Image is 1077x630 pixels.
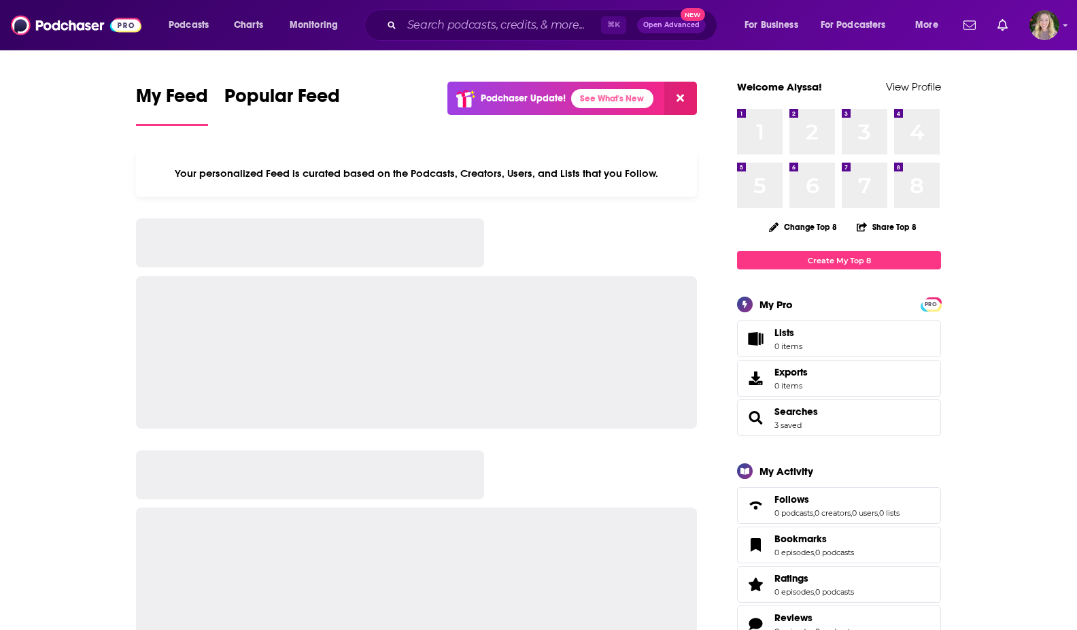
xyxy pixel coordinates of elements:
span: ⌘ K [601,16,626,34]
a: 0 episodes [774,548,814,557]
span: 0 items [774,381,808,391]
input: Search podcasts, credits, & more... [402,14,601,36]
a: Popular Feed [224,84,340,126]
div: Search podcasts, credits, & more... [377,10,730,41]
button: open menu [159,14,226,36]
button: open menu [906,14,955,36]
a: Show notifications dropdown [992,14,1013,37]
span: Bookmarks [737,527,941,563]
button: Show profile menu [1029,10,1059,40]
span: 0 items [774,342,802,351]
a: Charts [225,14,271,36]
a: Show notifications dropdown [958,14,981,37]
span: , [813,508,815,518]
span: Lists [774,327,794,339]
img: Podchaser - Follow, Share and Rate Podcasts [11,12,141,38]
a: Searches [774,405,818,418]
span: , [851,508,852,518]
span: Logged in as lauren19365 [1029,10,1059,40]
p: Podchaser Update! [481,93,566,104]
a: Reviews [774,612,854,624]
a: Searches [742,408,769,427]
a: 0 creators [815,508,851,518]
a: Lists [737,320,941,357]
a: 0 podcasts [815,548,854,557]
span: Reviews [774,612,813,624]
button: Change Top 8 [761,218,845,235]
a: Ratings [774,572,854,584]
button: Open AdvancedNew [637,17,706,33]
span: Lists [774,327,802,339]
div: Your personalized Feed is curated based on the Podcasts, Creators, Users, and Lists that you Follow. [136,150,697,197]
a: Welcome Alyssa! [737,80,822,93]
div: My Pro [759,298,793,311]
a: Bookmarks [774,533,854,545]
a: Exports [737,360,941,397]
a: Create My Top 8 [737,251,941,269]
span: Bookmarks [774,533,827,545]
span: My Feed [136,84,208,116]
a: 0 users [852,508,878,518]
a: View Profile [886,80,941,93]
a: Follows [774,493,900,505]
a: Bookmarks [742,535,769,554]
span: Popular Feed [224,84,340,116]
a: Ratings [742,575,769,594]
span: , [814,548,815,557]
span: Follows [737,487,941,524]
span: Exports [774,366,808,378]
span: For Business [745,16,798,35]
a: PRO [923,299,939,309]
a: 0 podcasts [815,587,854,597]
span: Open Advanced [643,22,700,29]
span: Charts [234,16,263,35]
span: Follows [774,493,809,505]
button: open menu [280,14,356,36]
a: 0 episodes [774,587,814,597]
span: Monitoring [290,16,338,35]
span: Searches [737,399,941,436]
span: Ratings [774,572,808,584]
a: See What's New [571,89,653,108]
span: Exports [742,369,769,388]
a: 3 saved [774,420,802,430]
span: New [681,8,705,21]
a: 0 podcasts [774,508,813,518]
button: open menu [812,14,906,36]
div: My Activity [759,465,813,478]
button: Share Top 8 [856,214,917,240]
span: Podcasts [169,16,209,35]
img: User Profile [1029,10,1059,40]
a: 0 lists [879,508,900,518]
a: Follows [742,496,769,515]
span: , [878,508,879,518]
a: My Feed [136,84,208,126]
span: More [915,16,938,35]
span: For Podcasters [821,16,886,35]
span: Lists [742,329,769,348]
button: open menu [735,14,815,36]
span: Ratings [737,566,941,603]
span: , [814,587,815,597]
